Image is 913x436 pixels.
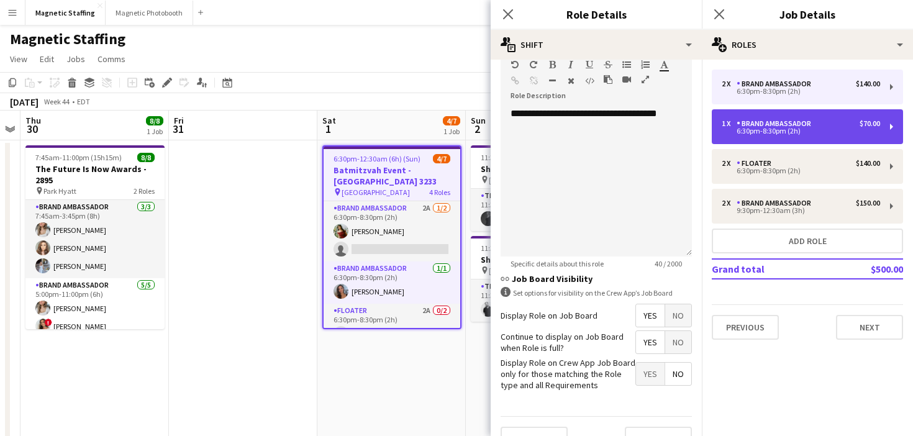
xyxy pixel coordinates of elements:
[471,236,610,322] app-job-card: 11:30am-5:30pm (6h)1/1Shopify Coordinator [GEOGRAPHIC_DATA]1 RoleTeam Lead1/111:30am-5:30pm (6h)[...
[24,122,41,136] span: 30
[98,53,125,65] span: Comms
[146,116,163,125] span: 8/8
[35,51,59,67] a: Edit
[320,122,336,136] span: 1
[548,76,556,86] button: Horizontal Line
[322,145,461,329] app-job-card: 6:30pm-12:30am (6h) (Sun)4/7Batmitzvah Event - [GEOGRAPHIC_DATA] 3233 [GEOGRAPHIC_DATA]4 RolesBra...
[645,259,692,268] span: 40 / 2000
[722,207,880,214] div: 9:30pm-12:30am (3h)
[324,201,460,261] app-card-role: Brand Ambassador2A1/26:30pm-8:30pm (2h)[PERSON_NAME]
[501,287,692,299] div: Set options for visibility on the Crew App’s Job Board
[836,315,903,340] button: Next
[324,165,460,187] h3: Batmitzvah Event - [GEOGRAPHIC_DATA] 3233
[665,363,691,385] span: No
[501,259,614,268] span: Specific details about this role
[25,163,165,186] h3: The Future Is Now Awards - 2895
[722,119,737,128] div: 1 x
[491,30,702,60] div: Shift
[636,304,665,327] span: Yes
[856,79,880,88] div: $140.00
[737,159,776,168] div: Floater
[471,115,486,126] span: Sun
[172,122,184,136] span: 31
[491,6,702,22] h3: Role Details
[585,76,594,86] button: HTML Code
[489,266,557,275] span: [GEOGRAPHIC_DATA]
[61,51,90,67] a: Jobs
[25,145,165,329] app-job-card: 7:45am-11:00pm (15h15m)8/8The Future Is Now Awards - 2895 Park Hyatt2 RolesBrand Ambassador3/37:4...
[10,96,39,108] div: [DATE]
[77,97,90,106] div: EDT
[636,331,665,353] span: Yes
[471,145,610,231] app-job-card: 11:30am-5:30pm (6h)1/1Shopify Coordinator [GEOGRAPHIC_DATA]1 RoleTeam Lead1/111:30am-5:30pm (6h)[...
[660,60,668,70] button: Text Color
[548,60,556,70] button: Bold
[25,115,41,126] span: Thu
[860,119,880,128] div: $70.00
[481,243,549,253] span: 11:30am-5:30pm (6h)
[665,304,691,327] span: No
[722,159,737,168] div: 2 x
[469,122,486,136] span: 2
[722,128,880,134] div: 6:30pm-8:30pm (2h)
[665,331,691,353] span: No
[712,229,903,253] button: Add role
[10,30,125,48] h1: Magnetic Staffing
[429,188,450,197] span: 4 Roles
[443,116,460,125] span: 4/7
[471,279,610,322] app-card-role: Team Lead1/111:30am-5:30pm (6h)[PERSON_NAME]
[471,189,610,231] app-card-role: Team Lead1/111:30am-5:30pm (6h)[PERSON_NAME]
[501,310,597,321] label: Display Role on Job Board
[737,119,816,128] div: Brand Ambassador
[712,315,779,340] button: Previous
[25,200,165,278] app-card-role: Brand Ambassador3/37:45am-3:45pm (8h)[PERSON_NAME][PERSON_NAME][PERSON_NAME]
[147,127,163,136] div: 1 Job
[489,175,557,184] span: [GEOGRAPHIC_DATA]
[856,199,880,207] div: $150.00
[737,199,816,207] div: Brand Ambassador
[856,159,880,168] div: $140.00
[342,188,410,197] span: [GEOGRAPHIC_DATA]
[322,115,336,126] span: Sat
[324,304,460,364] app-card-role: Floater2A0/26:30pm-8:30pm (2h)
[66,53,85,65] span: Jobs
[25,278,165,396] app-card-role: Brand Ambassador5/55:00pm-11:00pm (6h)[PERSON_NAME]![PERSON_NAME]
[40,53,54,65] span: Edit
[566,76,575,86] button: Clear Formatting
[324,261,460,304] app-card-role: Brand Ambassador1/16:30pm-8:30pm (2h)[PERSON_NAME]
[722,88,880,94] div: 6:30pm-8:30pm (2h)
[636,363,665,385] span: Yes
[604,75,612,84] button: Paste as plain text
[5,51,32,67] a: View
[830,259,903,279] td: $500.00
[481,153,549,162] span: 11:30am-5:30pm (6h)
[604,60,612,70] button: Strikethrough
[334,154,420,163] span: 6:30pm-12:30am (6h) (Sun)
[41,97,72,106] span: Week 44
[585,60,594,70] button: Underline
[622,60,631,70] button: Unordered List
[702,30,913,60] div: Roles
[501,331,635,353] label: Continue to display on Job Board when Role is full?
[25,1,106,25] button: Magnetic Staffing
[137,153,155,162] span: 8/8
[712,259,830,279] td: Grand total
[93,51,130,67] a: Comms
[10,53,27,65] span: View
[106,1,193,25] button: Magnetic Photobooth
[35,153,122,162] span: 7:45am-11:00pm (15h15m)
[174,115,184,126] span: Fri
[722,168,880,174] div: 6:30pm-8:30pm (2h)
[501,357,635,391] label: Display Role on Crew App Job Board only for those matching the Role type and all Requirements
[702,6,913,22] h3: Job Details
[622,75,631,84] button: Insert video
[641,75,650,84] button: Fullscreen
[722,199,737,207] div: 2 x
[529,60,538,70] button: Redo
[737,79,816,88] div: Brand Ambassador
[501,273,692,284] h3: Job Board Visibility
[471,254,610,265] h3: Shopify Coordinator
